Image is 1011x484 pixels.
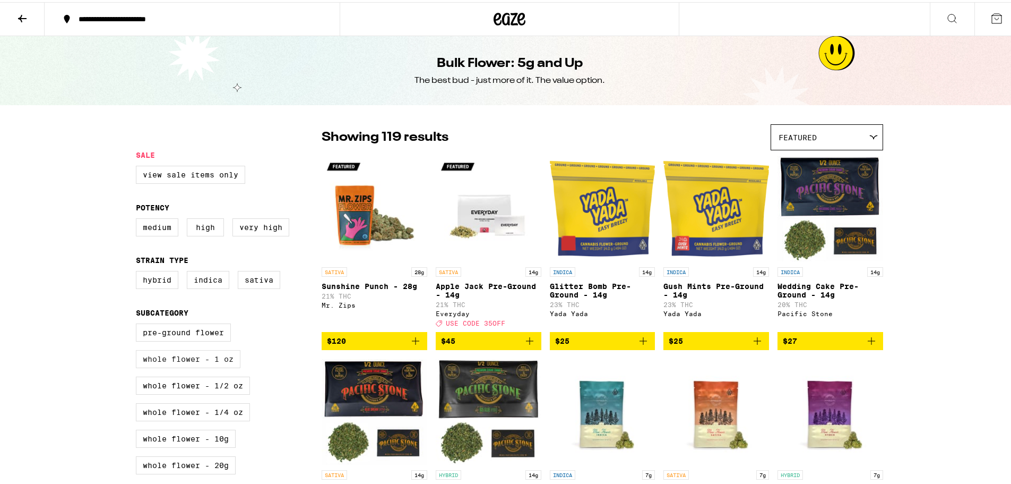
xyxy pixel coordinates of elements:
h1: Bulk Flower: 5g and Up [437,53,583,71]
p: Showing 119 results [322,126,448,145]
img: Pacific Stone - 805 Glue Pre-Ground - 14g [436,356,541,463]
label: Sativa [238,269,280,287]
img: Mr. Zips - Sunshine Punch - 28g [322,154,427,260]
label: Hybrid [136,269,178,287]
div: Everyday [436,308,541,315]
p: 14g [639,265,655,275]
a: Open page for Sunshine Punch - 28g from Mr. Zips [322,154,427,330]
img: Pacific Stone - Blue Dream Pre-Ground - 14g [322,356,427,463]
label: View Sale Items Only [136,164,245,182]
p: 23% THC [550,299,655,306]
img: Humboldt Farms - GMOz Minis - 7g [550,356,655,463]
p: 7g [756,468,769,478]
p: 23% THC [663,299,769,306]
a: Open page for Apple Jack Pre-Ground - 14g from Everyday [436,154,541,330]
span: Hi. Need any help? [6,7,76,16]
span: $25 [555,335,569,343]
div: Mr. Zips [322,300,427,307]
img: Humboldt Farms - Papaya Bomb Mini's - 7g [663,356,769,463]
p: HYBRID [777,468,803,478]
p: 21% THC [436,299,541,306]
legend: Sale [136,149,155,157]
button: Add to bag [550,330,655,348]
p: 7g [870,468,883,478]
p: SATIVA [322,468,347,478]
a: Open page for Wedding Cake Pre-Ground - 14g from Pacific Stone [777,154,883,330]
label: Whole Flower - 20g [136,454,236,472]
p: SATIVA [322,265,347,275]
p: SATIVA [436,265,461,275]
p: 28g [411,265,427,275]
button: Add to bag [663,330,769,348]
a: Open page for Gush Mints Pre-Ground - 14g from Yada Yada [663,154,769,330]
label: High [187,216,224,234]
p: Sunshine Punch - 28g [322,280,427,288]
span: USE CODE 35OFF [446,318,505,325]
span: Featured [779,131,817,140]
p: 14g [525,265,541,275]
p: INDICA [550,265,575,275]
a: Open page for Glitter Bomb Pre-Ground - 14g from Yada Yada [550,154,655,330]
label: Whole Flower - 1/2 oz [136,375,250,393]
img: Humboldt Farms - G-Tank Mini's - 7g [777,356,883,463]
p: INDICA [777,265,803,275]
img: Everyday - Apple Jack Pre-Ground - 14g [436,154,541,260]
p: Wedding Cake Pre-Ground - 14g [777,280,883,297]
p: 14g [525,468,541,478]
label: Indica [187,269,229,287]
img: Pacific Stone - Wedding Cake Pre-Ground - 14g [777,154,883,260]
p: 14g [753,265,769,275]
p: 21% THC [322,291,427,298]
legend: Potency [136,201,169,210]
span: $27 [783,335,797,343]
p: HYBRID [436,468,461,478]
label: Medium [136,216,178,234]
legend: Strain Type [136,254,188,262]
p: SATIVA [663,468,689,478]
label: Pre-ground Flower [136,321,231,339]
p: Gush Mints Pre-Ground - 14g [663,280,769,297]
p: 20% THC [777,299,883,306]
div: Yada Yada [663,308,769,315]
button: Add to bag [322,330,427,348]
p: Glitter Bomb Pre-Ground - 14g [550,280,655,297]
label: Whole Flower - 1 oz [136,348,240,366]
span: $45 [441,335,455,343]
legend: Subcategory [136,307,188,315]
button: Add to bag [777,330,883,348]
p: 7g [642,468,655,478]
img: Yada Yada - Glitter Bomb Pre-Ground - 14g [550,154,655,260]
label: Very High [232,216,289,234]
p: INDICA [663,265,689,275]
div: Pacific Stone [777,308,883,315]
p: 14g [411,468,427,478]
div: Yada Yada [550,308,655,315]
p: Apple Jack Pre-Ground - 14g [436,280,541,297]
img: Yada Yada - Gush Mints Pre-Ground - 14g [663,154,769,260]
label: Whole Flower - 1/4 oz [136,401,250,419]
div: The best bud - just more of it. The value option. [414,73,605,84]
span: $120 [327,335,346,343]
p: INDICA [550,468,575,478]
button: Add to bag [436,330,541,348]
span: $25 [669,335,683,343]
p: 14g [867,265,883,275]
label: Whole Flower - 10g [136,428,236,446]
